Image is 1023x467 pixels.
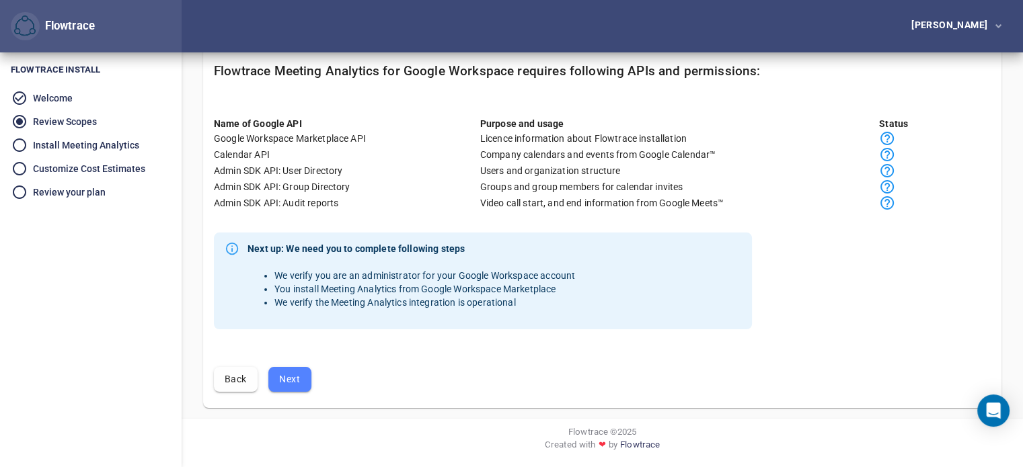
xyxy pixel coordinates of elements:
[225,371,247,388] span: Back
[248,242,575,255] strong: Next up: We need you to complete following steps
[568,425,636,438] span: Flowtrace © 2025
[214,196,480,210] div: Admin SDK API: Audit reports
[480,118,564,129] b: Purpose and usage
[14,15,36,37] img: Flowtrace
[609,438,617,456] span: by
[274,282,575,296] li: You install Meeting Analytics from Google Workspace Marketplace
[11,12,40,41] button: Flowtrace
[879,118,908,129] b: Status
[480,132,880,145] div: Licence information about Flowtrace installation
[977,394,1010,427] div: Open Intercom Messenger
[595,438,608,451] span: ❤
[214,367,258,392] button: Back
[214,132,480,145] div: Google Workspace Marketplace API
[214,118,302,129] b: Name of Google API
[480,196,880,210] div: Video call start, and end information from Google Meets™
[40,18,95,34] div: Flowtrace
[214,64,991,79] h5: Flowtrace Meeting Analytics for Google Workspace requires following APIs and permissions:
[214,164,480,177] div: Admin SDK API: User Directory
[911,20,993,30] div: [PERSON_NAME]
[268,367,311,392] button: Next
[214,180,480,194] div: Admin SDK API: Group Directory
[192,438,1012,456] div: Created with
[480,164,880,177] div: Users and organization structure
[279,371,301,388] span: Next
[890,14,1012,39] button: [PERSON_NAME]
[274,269,575,282] li: We verify you are an administrator for your Google Workspace account
[620,438,660,456] a: Flowtrace
[214,148,480,161] div: Calendar API
[480,148,880,161] div: Company calendars and events from Google Calendar™
[11,12,95,41] div: Flowtrace
[274,296,575,309] li: We verify the Meeting Analytics integration is operational
[480,180,880,194] div: Groups and group members for calendar invites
